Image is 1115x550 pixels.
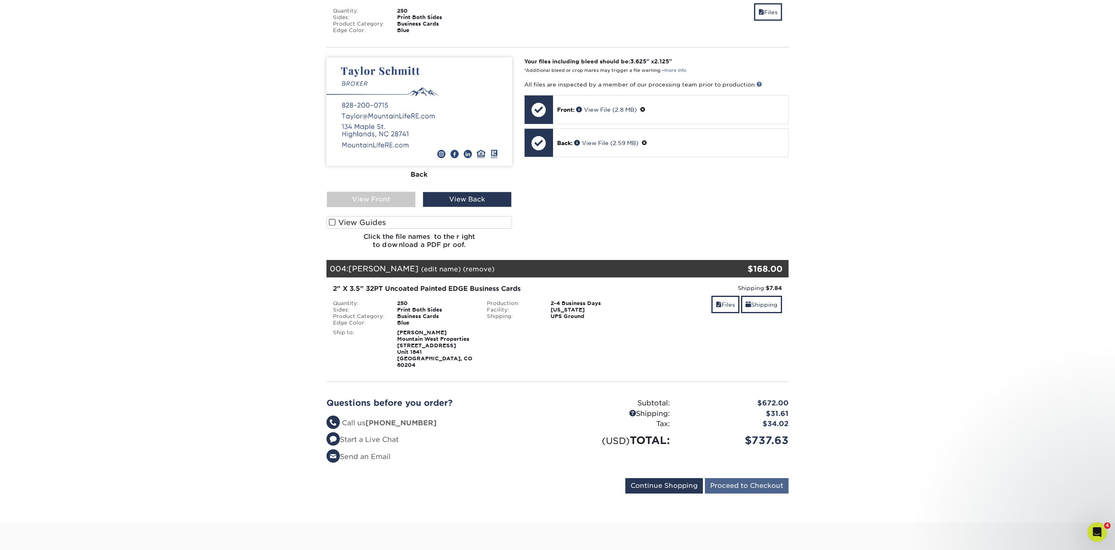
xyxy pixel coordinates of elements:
[327,300,391,307] div: Quantity:
[423,192,511,207] div: View Back
[326,435,399,444] a: Start a Live Chat
[1104,522,1111,529] span: 4
[676,409,795,419] div: $31.61
[481,313,545,320] div: Shipping:
[327,14,391,21] div: Sides:
[365,419,436,427] strong: [PHONE_NUMBER]
[421,265,461,273] a: (edit name)
[333,284,628,294] div: 2" X 3.5" 32PT Uncoated Painted EDGE Business Cards
[326,418,551,429] li: Call us
[557,433,676,448] div: TOTAL:
[557,409,676,419] div: Shipping:
[524,68,686,73] small: *Additional bleed or crop marks may trigger a file warning –
[640,284,782,292] div: Shipping:
[397,329,472,368] strong: [PERSON_NAME] Mountain West Properties [STREET_ADDRESS] Unit 1841 [GEOGRAPHIC_DATA], CO 80204
[391,21,481,27] div: Business Cards
[391,14,481,21] div: Print Both Sides
[676,398,795,409] div: $672.00
[557,140,573,146] span: Back:
[766,285,782,291] strong: $7.84
[481,307,545,313] div: Facility:
[326,398,551,408] h2: Questions before you order?
[348,264,419,273] span: [PERSON_NAME]
[327,21,391,27] div: Product Category:
[758,9,764,15] span: files
[576,106,637,113] a: View File (2.8 MB)
[391,27,481,34] div: Blue
[545,307,634,313] div: [US_STATE]
[705,478,789,494] input: Proceed to Checkout
[326,166,512,184] div: Back
[602,435,630,446] small: (USD)
[716,301,722,308] span: files
[1087,522,1107,542] iframe: Intercom live chat
[327,313,391,320] div: Product Category:
[574,140,638,146] a: View File (2.59 MB)
[327,8,391,14] div: Quantity:
[524,58,672,65] strong: Your files including bleed should be: " x "
[327,307,391,313] div: Sides:
[557,106,575,113] span: Front:
[711,296,739,313] a: Files
[463,265,495,273] a: (remove)
[326,216,512,229] label: View Guides
[391,8,481,14] div: 250
[676,419,795,429] div: $34.02
[654,58,669,65] span: 2.125
[545,313,634,320] div: UPS Ground
[326,260,711,278] div: 004:
[676,433,795,448] div: $737.63
[391,300,481,307] div: 250
[630,58,646,65] span: 3.625
[625,478,703,494] input: Continue Shopping
[327,192,415,207] div: View Front
[327,329,391,368] div: Ship to:
[557,398,676,409] div: Subtotal:
[481,300,545,307] div: Production:
[326,233,512,255] h6: Click the file names to the right to download a PDF proof.
[545,300,634,307] div: 2-4 Business Days
[754,3,782,21] a: Files
[391,313,481,320] div: Business Cards
[745,301,751,308] span: shipping
[741,296,782,313] a: Shipping
[664,68,686,73] a: more info
[326,453,391,461] a: Send an Email
[557,419,676,429] div: Tax:
[391,320,481,326] div: Blue
[524,80,789,89] p: All files are inspected by a member of our processing team prior to production.
[391,307,481,313] div: Print Both Sides
[327,27,391,34] div: Edge Color:
[711,263,782,275] div: $168.00
[327,320,391,326] div: Edge Color:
